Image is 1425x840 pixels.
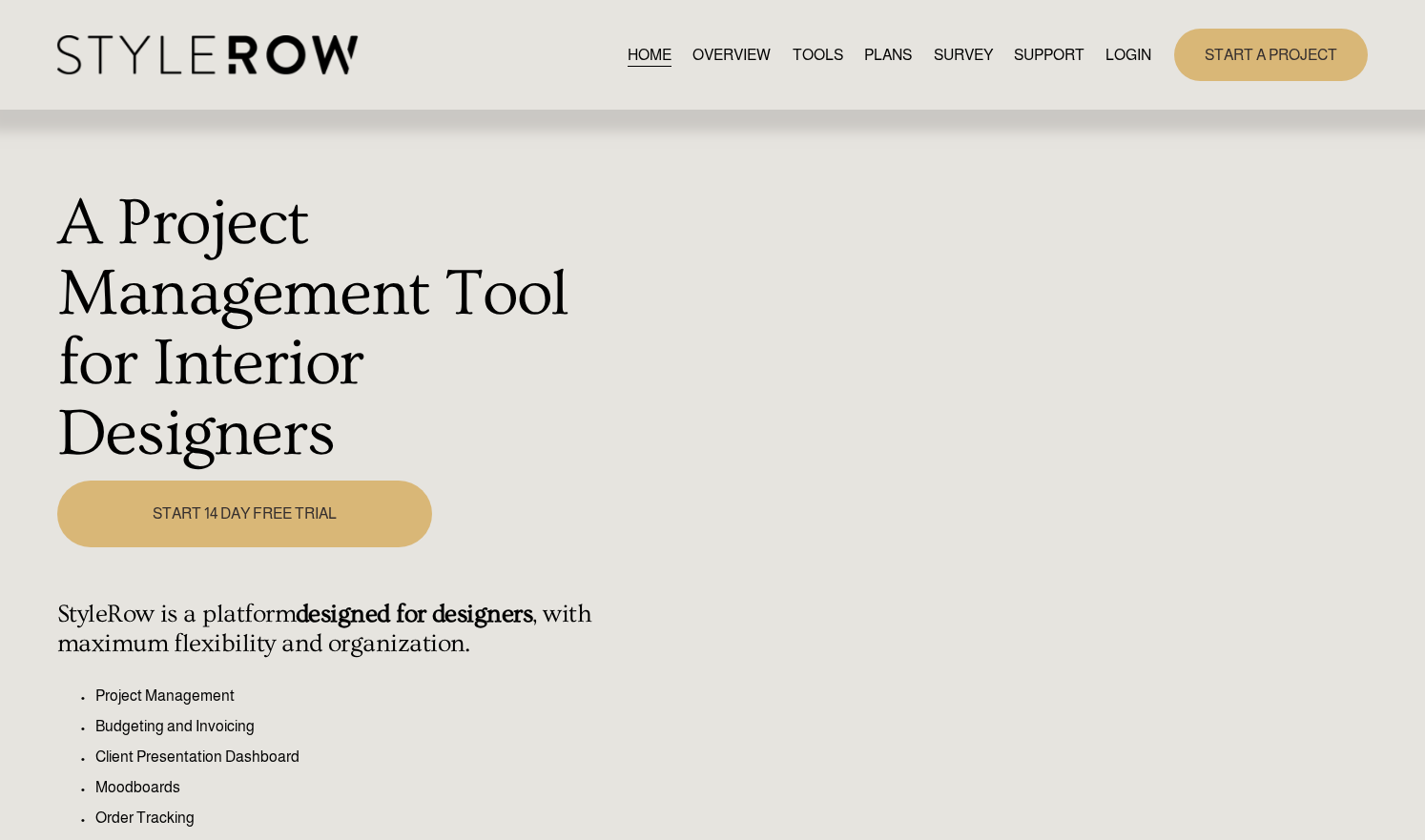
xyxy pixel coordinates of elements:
[57,600,597,660] h4: StyleRow is a platform , with maximum flexibility and organization.
[95,715,597,738] p: Budgeting and Invoicing
[95,776,597,799] p: Moodboards
[57,481,432,547] a: START 14 DAY FREE TRIAL
[57,35,358,74] img: StyleRow
[793,42,843,68] a: TOOLS
[1014,44,1084,67] span: SUPPORT
[1014,42,1084,68] a: folder dropdown
[95,685,597,707] p: Project Management
[1174,29,1368,81] a: START A PROJECT
[1105,42,1151,68] a: LOGIN
[95,807,597,830] p: Order Tracking
[692,42,771,68] a: OVERVIEW
[57,189,597,470] h1: A Project Management Tool for Interior Designers
[95,746,597,768] p: Client Presentation Dashboard
[628,42,671,68] a: HOME
[864,42,912,68] a: PLANS
[296,600,532,628] strong: designed for designers
[934,42,993,68] a: SURVEY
